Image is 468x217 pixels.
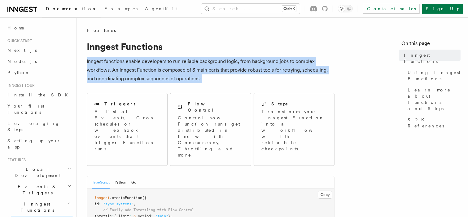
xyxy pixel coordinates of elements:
span: ({ [142,196,147,200]
span: Quick start [5,38,32,43]
span: Local Development [5,166,68,179]
span: Your first Functions [7,104,44,115]
span: AgentKit [145,6,178,11]
h2: Flow Control [188,101,243,113]
button: Inngest Functions [5,198,73,216]
span: Learn more about Functions and Steps [408,87,461,112]
span: inngest [94,196,110,200]
span: Examples [104,6,138,11]
span: Features [87,27,116,33]
span: Documentation [46,6,97,11]
a: Next.js [5,45,73,56]
span: Events & Triggers [5,184,68,196]
h2: Steps [271,101,288,107]
span: .createFunction [110,196,142,200]
a: Setting up your app [5,135,73,153]
a: TriggersA list of Events, Cron schedules or webhook events that trigger Function runs. [87,93,168,166]
span: Python [7,70,30,75]
a: Your first Functions [5,100,73,118]
a: Contact sales [363,4,420,14]
span: SDK References [408,117,461,129]
a: Install the SDK [5,89,73,100]
button: TypeScript [92,176,110,189]
a: Home [5,22,73,33]
span: , [133,202,136,206]
button: Search...Ctrl+K [201,4,300,14]
span: Node.js [7,59,37,64]
span: Inngest Functions [5,201,67,213]
a: Leveraging Steps [5,118,73,135]
a: SDK References [405,114,461,131]
a: Node.js [5,56,73,67]
span: Setting up your app [7,138,61,149]
span: : [99,202,101,206]
a: Inngest Functions [401,50,461,67]
button: Python [115,176,126,189]
a: StepsTransform your Inngest Function into a workflow with retriable checkpoints. [254,93,335,166]
a: Documentation [42,2,101,17]
button: Go [131,176,136,189]
span: // Easily add Throttling with Flow Control [103,208,194,212]
p: A list of Events, Cron schedules or webhook events that trigger Function runs. [94,108,160,152]
a: Using Inngest Functions [405,67,461,84]
span: Leveraging Steps [7,121,60,132]
a: Examples [101,2,141,17]
span: Home [7,25,25,31]
a: Sign Up [422,4,463,14]
p: Inngest functions enable developers to run reliable background logic, from background jobs to com... [87,57,335,83]
span: Next.js [7,48,37,53]
p: Control how Function runs get distributed in time with Concurrency, Throttling and more. [178,115,243,158]
h2: Triggers [104,101,136,107]
span: Install the SDK [7,92,72,97]
button: Copy [318,191,332,199]
span: Using Inngest Functions [408,69,461,82]
a: AgentKit [141,2,182,17]
a: Python [5,67,73,78]
button: Local Development [5,164,73,181]
span: Features [5,157,26,162]
span: "sync-systems" [103,202,133,206]
span: Inngest tour [5,83,35,88]
button: Events & Triggers [5,181,73,198]
a: Flow ControlControl how Function runs get distributed in time with Concurrency, Throttling and more. [170,93,251,166]
span: Inngest Functions [404,52,461,64]
button: Toggle dark mode [338,5,353,12]
a: Learn more about Functions and Steps [405,84,461,114]
p: Transform your Inngest Function into a workflow with retriable checkpoints. [261,108,328,152]
h4: On this page [401,40,461,50]
h1: Inngest Functions [87,41,335,52]
kbd: Ctrl+K [282,6,296,12]
span: id [94,202,99,206]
